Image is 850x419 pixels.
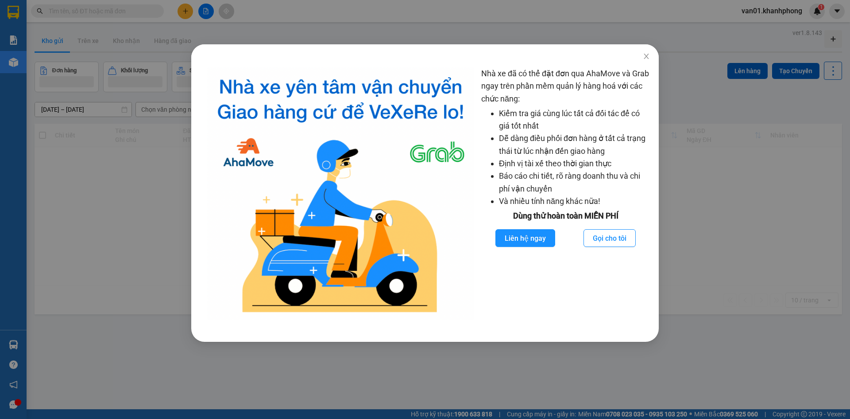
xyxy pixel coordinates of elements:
[505,233,546,244] span: Liên hệ ngay
[634,44,659,69] button: Close
[481,210,650,222] div: Dùng thử hoàn toàn MIỄN PHÍ
[499,132,650,157] li: Dễ dàng điều phối đơn hàng ở tất cả trạng thái từ lúc nhận đến giao hàng
[499,195,650,208] li: Và nhiều tính năng khác nữa!
[481,67,650,320] div: Nhà xe đã có thể đặt đơn qua AhaMove và Grab ngay trên phần mềm quản lý hàng hoá với các chức năng:
[593,233,626,244] span: Gọi cho tôi
[499,157,650,170] li: Định vị tài xế theo thời gian thực
[499,107,650,133] li: Kiểm tra giá cùng lúc tất cả đối tác để có giá tốt nhất
[499,170,650,195] li: Báo cáo chi tiết, rõ ràng doanh thu và chi phí vận chuyển
[643,53,650,60] span: close
[207,67,474,320] img: logo
[583,229,636,247] button: Gọi cho tôi
[495,229,555,247] button: Liên hệ ngay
